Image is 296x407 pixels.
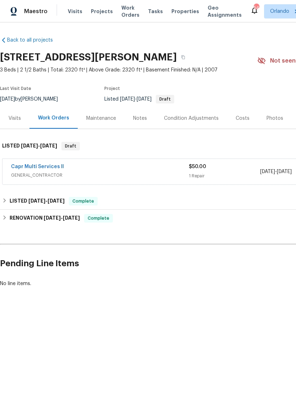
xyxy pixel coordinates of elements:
[260,169,275,174] span: [DATE]
[9,115,21,122] div: Visits
[177,51,190,64] button: Copy Address
[28,198,45,203] span: [DATE]
[120,97,135,102] span: [DATE]
[70,198,97,205] span: Complete
[104,97,174,102] span: Listed
[267,115,283,122] div: Photos
[40,143,57,148] span: [DATE]
[260,168,292,175] span: -
[10,214,80,223] h6: RENOVATION
[11,172,189,179] span: GENERAL_CONTRACTOR
[68,8,82,15] span: Visits
[254,4,259,11] div: 54
[189,164,206,169] span: $50.00
[85,215,112,222] span: Complete
[2,142,57,150] h6: LISTED
[104,86,120,91] span: Project
[270,8,289,15] span: Orlando
[277,169,292,174] span: [DATE]
[164,115,219,122] div: Condition Adjustments
[44,215,61,220] span: [DATE]
[121,4,139,18] span: Work Orders
[148,9,163,14] span: Tasks
[120,97,152,102] span: -
[208,4,242,18] span: Geo Assignments
[236,115,250,122] div: Costs
[10,197,65,205] h6: LISTED
[21,143,57,148] span: -
[137,97,152,102] span: [DATE]
[63,215,80,220] span: [DATE]
[171,8,199,15] span: Properties
[157,97,174,101] span: Draft
[11,164,64,169] a: Capr Multi Services ll
[28,198,65,203] span: -
[24,8,48,15] span: Maestro
[189,172,260,180] div: 1 Repair
[21,143,38,148] span: [DATE]
[48,198,65,203] span: [DATE]
[91,8,113,15] span: Projects
[62,143,79,150] span: Draft
[44,215,80,220] span: -
[86,115,116,122] div: Maintenance
[38,114,69,122] div: Work Orders
[133,115,147,122] div: Notes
